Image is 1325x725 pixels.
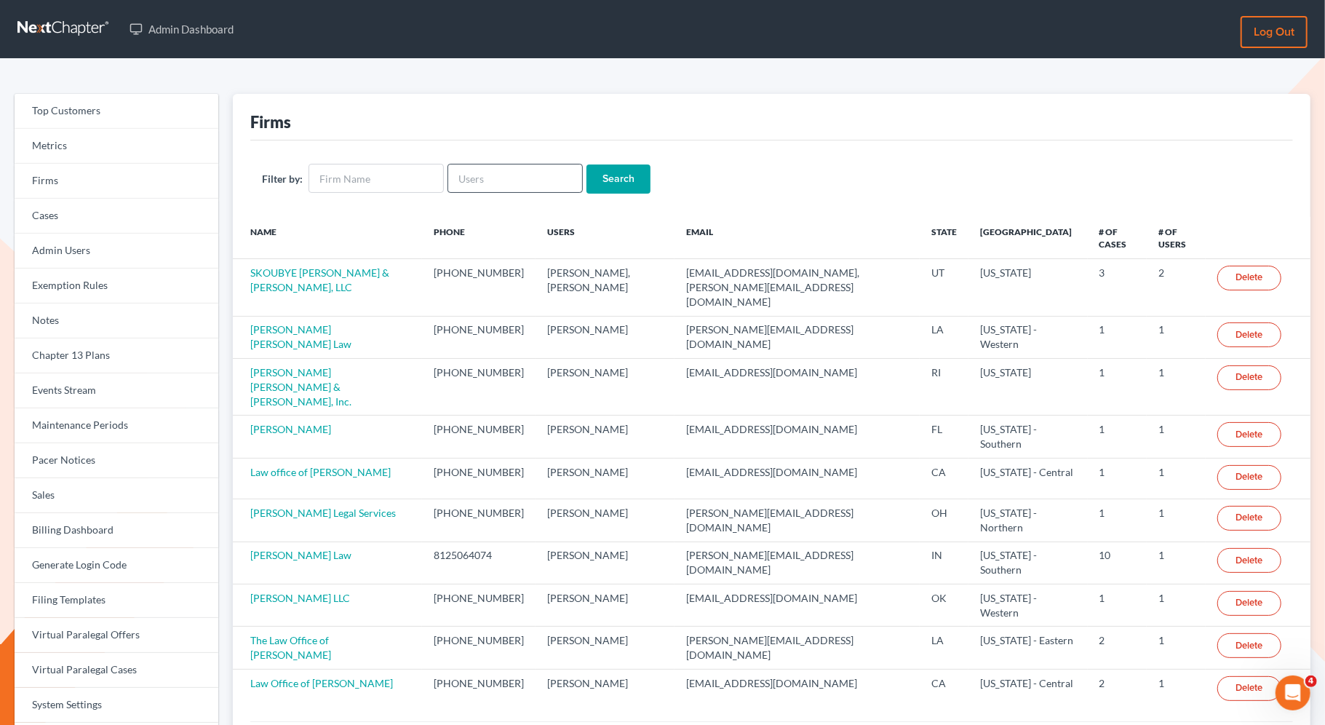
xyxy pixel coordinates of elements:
[422,585,536,627] td: [PHONE_NUMBER]
[422,627,536,669] td: [PHONE_NUMBER]
[675,499,920,542] td: [PERSON_NAME][EMAIL_ADDRESS][DOMAIN_NAME]
[1088,627,1147,669] td: 2
[1088,416,1147,458] td: 1
[920,259,968,316] td: UT
[675,359,920,416] td: [EMAIL_ADDRESS][DOMAIN_NAME]
[968,627,1088,669] td: [US_STATE] - Eastern
[1147,359,1206,416] td: 1
[250,111,291,132] div: Firms
[675,585,920,627] td: [EMAIL_ADDRESS][DOMAIN_NAME]
[675,669,920,710] td: [EMAIL_ADDRESS][DOMAIN_NAME]
[536,458,675,499] td: [PERSON_NAME]
[1147,542,1206,584] td: 1
[536,217,675,259] th: Users
[422,669,536,710] td: [PHONE_NUMBER]
[250,466,391,478] a: Law office of [PERSON_NAME]
[1217,365,1281,390] a: Delete
[1147,627,1206,669] td: 1
[968,585,1088,627] td: [US_STATE] - Western
[536,627,675,669] td: [PERSON_NAME]
[920,416,968,458] td: FL
[968,217,1088,259] th: [GEOGRAPHIC_DATA]
[250,507,396,519] a: [PERSON_NAME] Legal Services
[1217,465,1281,490] a: Delete
[15,269,218,304] a: Exemption Rules
[920,585,968,627] td: OK
[1241,16,1308,48] a: Log out
[920,499,968,542] td: OH
[15,373,218,408] a: Events Stream
[1088,316,1147,358] td: 1
[122,16,241,42] a: Admin Dashboard
[920,458,968,499] td: CA
[536,416,675,458] td: [PERSON_NAME]
[447,164,583,193] input: Users
[15,618,218,653] a: Virtual Paralegal Offers
[1147,416,1206,458] td: 1
[250,266,389,293] a: SKOUBYE [PERSON_NAME] & [PERSON_NAME], LLC
[422,259,536,316] td: [PHONE_NUMBER]
[15,234,218,269] a: Admin Users
[250,366,351,408] a: [PERSON_NAME] [PERSON_NAME] & [PERSON_NAME], Inc.
[586,165,650,194] input: Search
[1088,359,1147,416] td: 1
[1217,266,1281,290] a: Delete
[250,677,393,689] a: Law Office of [PERSON_NAME]
[1217,591,1281,616] a: Delete
[1217,422,1281,447] a: Delete
[1147,585,1206,627] td: 1
[15,129,218,164] a: Metrics
[250,323,351,350] a: [PERSON_NAME] [PERSON_NAME] Law
[920,316,968,358] td: LA
[675,259,920,316] td: [EMAIL_ADDRESS][DOMAIN_NAME], [PERSON_NAME][EMAIL_ADDRESS][DOMAIN_NAME]
[1088,259,1147,316] td: 3
[1088,542,1147,584] td: 10
[675,458,920,499] td: [EMAIL_ADDRESS][DOMAIN_NAME]
[15,199,218,234] a: Cases
[675,217,920,259] th: Email
[675,627,920,669] td: [PERSON_NAME][EMAIL_ADDRESS][DOMAIN_NAME]
[968,669,1088,710] td: [US_STATE] - Central
[1147,669,1206,710] td: 1
[15,443,218,478] a: Pacer Notices
[422,316,536,358] td: [PHONE_NUMBER]
[309,164,444,193] input: Firm Name
[422,499,536,542] td: [PHONE_NUMBER]
[422,217,536,259] th: Phone
[15,688,218,723] a: System Settings
[536,542,675,584] td: [PERSON_NAME]
[1088,585,1147,627] td: 1
[262,171,303,186] label: Filter by:
[920,542,968,584] td: IN
[422,416,536,458] td: [PHONE_NUMBER]
[250,423,331,435] a: [PERSON_NAME]
[968,542,1088,584] td: [US_STATE] - Southern
[968,416,1088,458] td: [US_STATE] - Southern
[1305,676,1317,687] span: 4
[920,359,968,416] td: RI
[536,316,675,358] td: [PERSON_NAME]
[422,359,536,416] td: [PHONE_NUMBER]
[920,627,968,669] td: LA
[15,548,218,583] a: Generate Login Code
[250,592,350,604] a: [PERSON_NAME] LLC
[1088,217,1147,259] th: # of Cases
[15,164,218,199] a: Firms
[15,513,218,548] a: Billing Dashboard
[1217,633,1281,658] a: Delete
[1147,259,1206,316] td: 2
[675,542,920,584] td: [PERSON_NAME][EMAIL_ADDRESS][DOMAIN_NAME]
[233,217,422,259] th: Name
[920,669,968,710] td: CA
[1217,506,1281,531] a: Delete
[1088,669,1147,710] td: 2
[15,338,218,373] a: Chapter 13 Plans
[250,549,351,561] a: [PERSON_NAME] Law
[536,359,675,416] td: [PERSON_NAME]
[1147,499,1206,542] td: 1
[1147,458,1206,499] td: 1
[422,458,536,499] td: [PHONE_NUMBER]
[968,316,1088,358] td: [US_STATE] - Western
[1147,217,1206,259] th: # of Users
[1088,499,1147,542] td: 1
